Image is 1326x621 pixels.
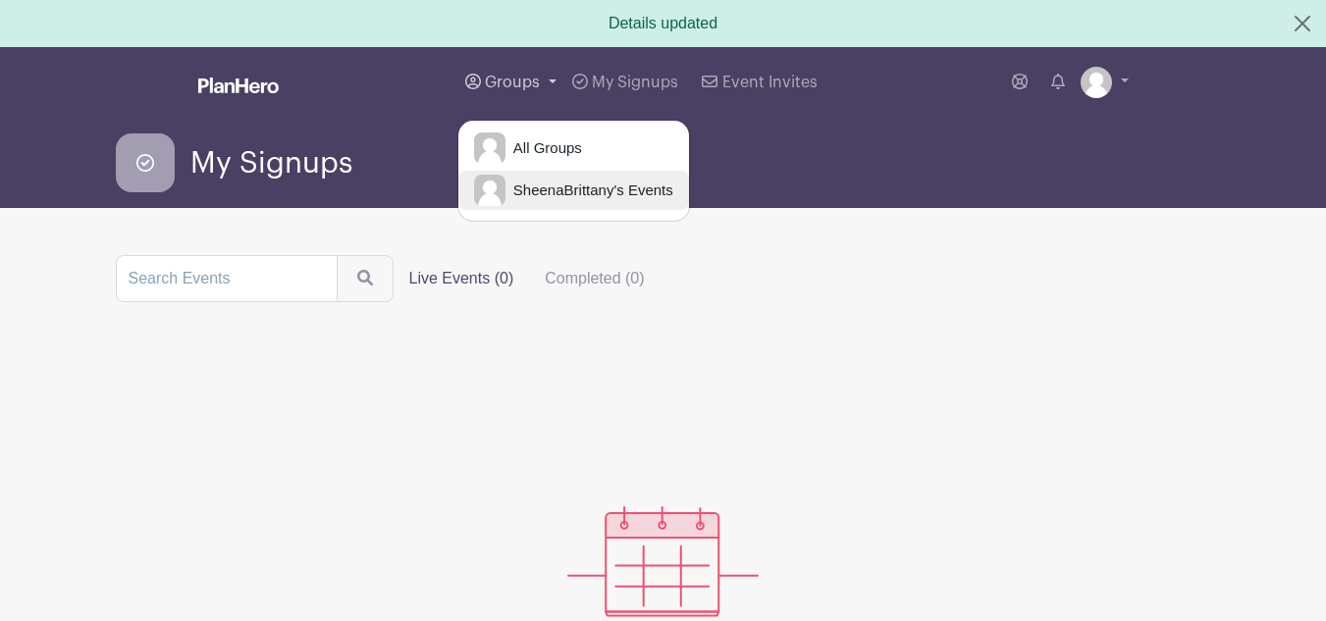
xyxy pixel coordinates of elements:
[722,75,818,90] span: Event Invites
[458,129,689,168] a: All Groups
[458,171,689,210] a: SheenaBrittany's Events
[564,47,686,118] a: My Signups
[694,47,824,118] a: Event Invites
[198,78,279,93] img: logo_white-6c42ec7e38ccf1d336a20a19083b03d10ae64f83f12c07503d8b9e83406b4c7d.svg
[505,137,582,160] span: All Groups
[116,255,338,302] input: Search Events
[474,132,505,164] img: default-ce2991bfa6775e67f084385cd625a349d9dcbb7a52a09fb2fda1e96e2d18dcdb.png
[190,147,352,180] span: My Signups
[1081,67,1112,98] img: default-ce2991bfa6775e67f084385cd625a349d9dcbb7a52a09fb2fda1e96e2d18dcdb.png
[394,259,530,298] label: Live Events (0)
[592,75,678,90] span: My Signups
[529,259,660,298] label: Completed (0)
[485,75,540,90] span: Groups
[567,506,759,617] img: events_empty-56550af544ae17c43cc50f3ebafa394433d06d5f1891c01edc4b5d1d59cfda54.svg
[474,175,505,206] img: default-ce2991bfa6775e67f084385cd625a349d9dcbb7a52a09fb2fda1e96e2d18dcdb.png
[457,120,690,222] div: Groups
[457,47,564,118] a: Groups
[394,259,661,298] div: filters
[505,180,673,202] span: SheenaBrittany's Events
